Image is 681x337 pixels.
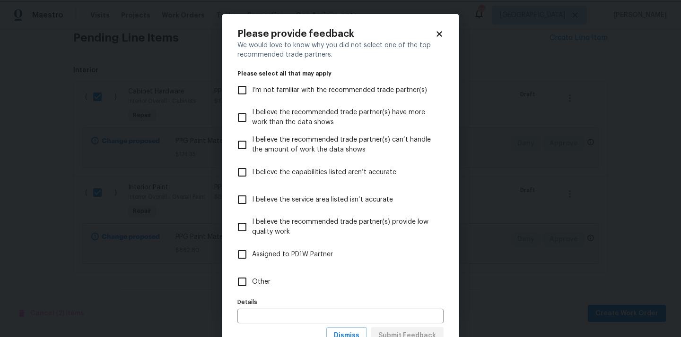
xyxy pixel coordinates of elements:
h2: Please provide feedback [237,29,435,39]
span: I’m not familiar with the recommended trade partner(s) [252,85,427,95]
span: Assigned to PD1W Partner [252,250,333,260]
span: I believe the service area listed isn’t accurate [252,195,393,205]
span: Other [252,277,271,287]
span: I believe the recommended trade partner(s) provide low quality work [252,217,436,237]
label: Details [237,299,444,305]
span: I believe the capabilities listed aren’t accurate [252,168,396,177]
span: I believe the recommended trade partner(s) can’t handle the amount of work the data shows [252,135,436,155]
div: We would love to know why you did not select one of the top recommended trade partners. [237,41,444,59]
legend: Please select all that may apply [237,71,444,76]
span: I believe the recommended trade partner(s) have more work than the data shows [252,108,436,127]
